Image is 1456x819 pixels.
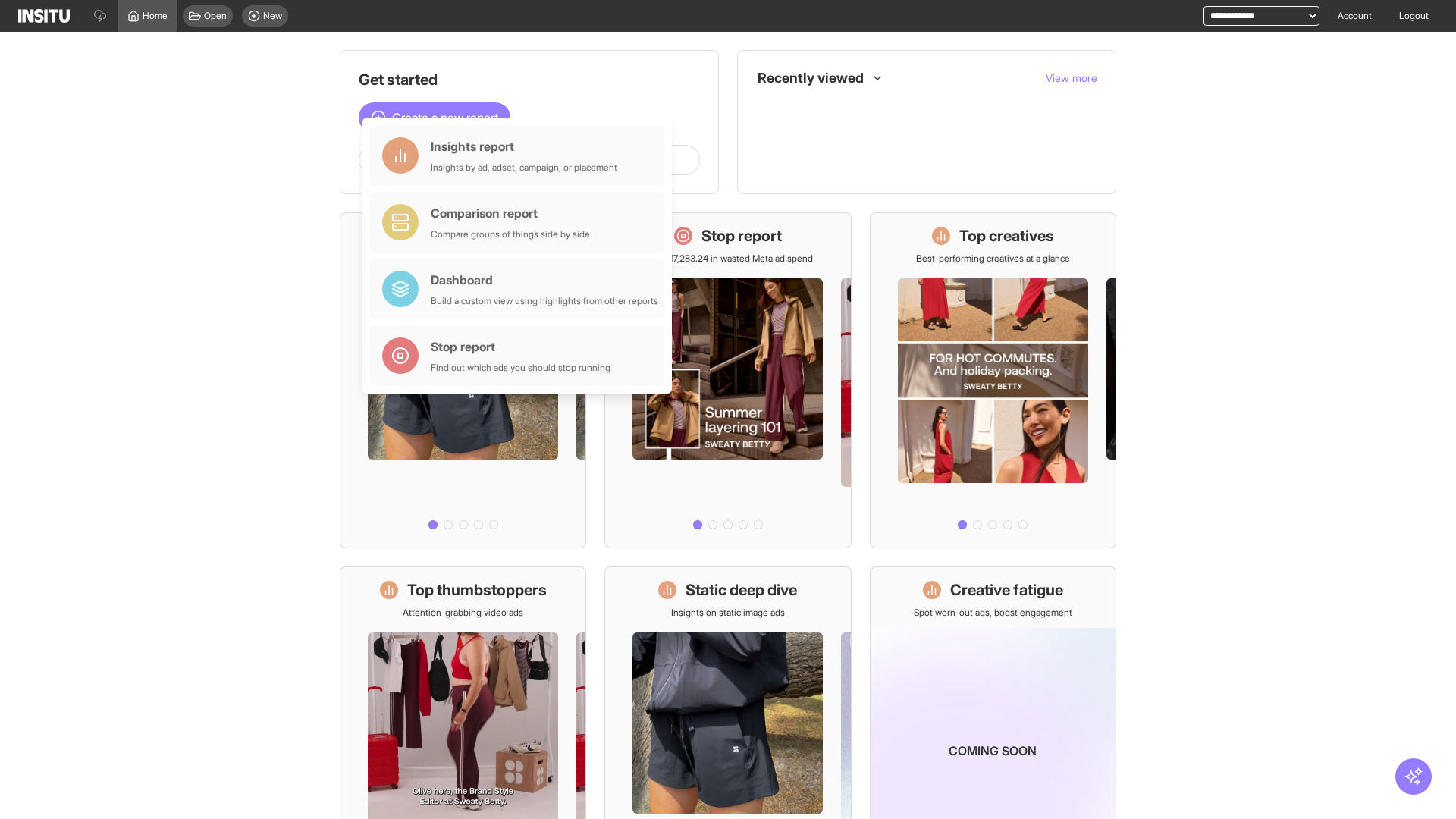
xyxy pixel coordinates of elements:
[686,579,797,601] h1: Static deep dive
[431,228,590,240] div: Compare groups of things side by side
[604,212,851,548] a: Stop reportSave £17,283.24 in wasted Meta ad spend
[143,10,168,22] span: Home
[340,212,586,548] a: What's live nowSee all active ads instantly
[1046,71,1097,86] button: View more
[263,10,282,22] span: New
[431,271,658,289] div: Dashboard
[359,69,700,90] h1: Get started
[431,137,617,155] div: Insights report
[870,212,1116,548] a: Top creativesBest-performing creatives at a glance
[643,253,813,265] p: Save £17,283.24 in wasted Meta ad spend
[431,162,617,174] div: Insights by ad, adset, campaign, or placement
[959,225,1054,246] h1: Top creatives
[1046,71,1097,84] span: View more
[359,102,510,133] button: Create a new report
[916,253,1070,265] p: Best-performing creatives at a glance
[431,295,658,307] div: Build a custom view using highlights from other reports
[18,9,70,23] img: Logo
[431,337,610,356] div: Stop report
[701,225,782,246] h1: Stop report
[431,204,590,222] div: Comparison report
[431,362,610,374] div: Find out which ads you should stop running
[204,10,227,22] span: Open
[671,607,785,619] p: Insights on static image ads
[403,607,523,619] p: Attention-grabbing video ads
[407,579,547,601] h1: Top thumbstoppers
[392,108,498,127] span: Create a new report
